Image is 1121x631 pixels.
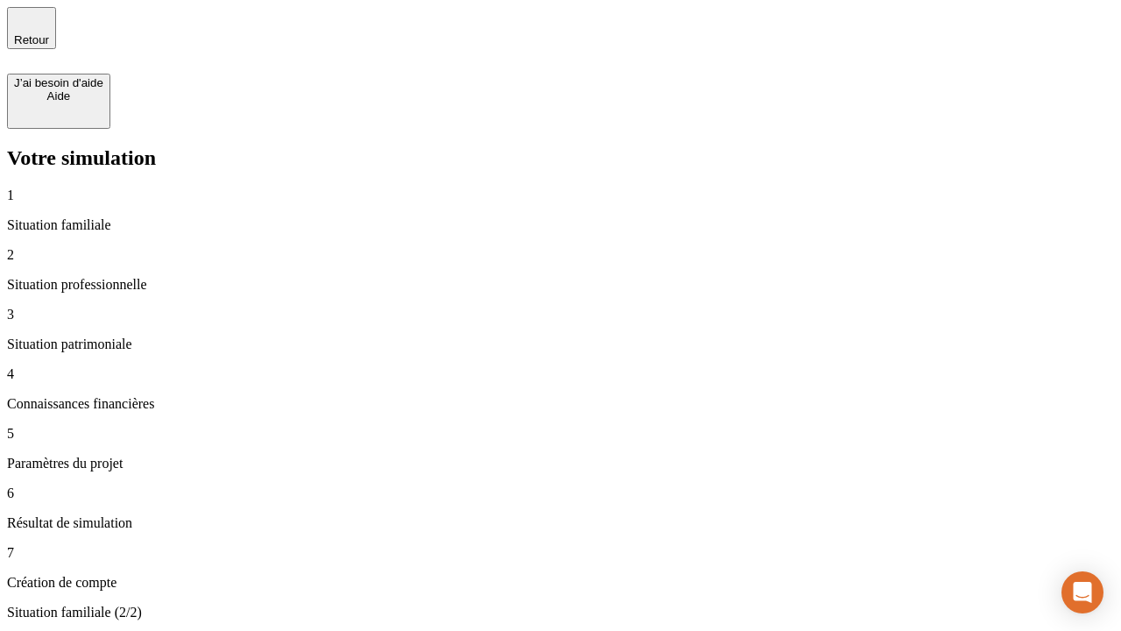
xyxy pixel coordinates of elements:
[7,605,1114,620] p: Situation familiale (2/2)
[1061,571,1103,613] div: Open Intercom Messenger
[7,307,1114,323] p: 3
[7,188,1114,203] p: 1
[7,515,1114,531] p: Résultat de simulation
[7,366,1114,382] p: 4
[7,426,1114,442] p: 5
[7,545,1114,561] p: 7
[7,486,1114,501] p: 6
[7,7,56,49] button: Retour
[14,89,103,103] div: Aide
[7,396,1114,412] p: Connaissances financières
[7,456,1114,471] p: Paramètres du projet
[7,74,110,129] button: J’ai besoin d'aideAide
[7,217,1114,233] p: Situation familiale
[14,76,103,89] div: J’ai besoin d'aide
[7,337,1114,352] p: Situation patrimoniale
[7,247,1114,263] p: 2
[7,277,1114,293] p: Situation professionnelle
[14,33,49,46] span: Retour
[7,146,1114,170] h2: Votre simulation
[7,575,1114,591] p: Création de compte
